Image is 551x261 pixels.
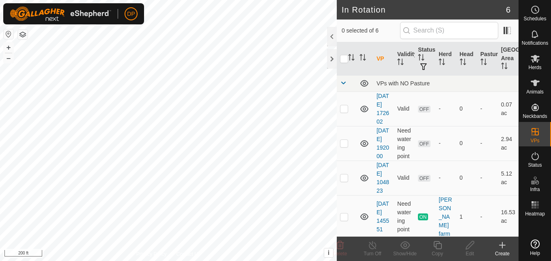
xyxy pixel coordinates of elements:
div: Turn Off [356,250,389,257]
p-sorticon: Activate to sort [359,55,366,62]
a: [DATE] 104823 [377,162,389,194]
span: DP [127,10,135,18]
span: Help [530,251,540,256]
div: Edit [454,250,486,257]
span: Infra [530,187,540,192]
div: Copy [421,250,454,257]
h2: In Rotation [342,5,506,15]
button: Reset Map [4,29,13,39]
button: Map Layers [18,30,28,39]
span: OFF [418,175,430,182]
a: Help [519,236,551,259]
th: Status [415,42,435,76]
a: Contact Us [176,250,200,258]
span: Status [528,163,542,167]
button: + [4,43,13,52]
span: 0 selected of 6 [342,26,400,35]
div: Create [486,250,519,257]
span: 6 [506,4,510,16]
a: [DATE] 192000 [377,127,389,159]
td: - [477,91,498,126]
td: - [477,195,498,238]
p-sorticon: Activate to sort [397,60,404,66]
p-sorticon: Activate to sort [460,60,466,66]
div: - [439,104,453,113]
img: Gallagher Logo [10,7,111,21]
th: VP [373,42,394,76]
div: - [439,139,453,148]
td: 0 [456,126,477,161]
th: [GEOGRAPHIC_DATA] Area [498,42,519,76]
button: – [4,53,13,63]
input: Search (S) [400,22,498,39]
div: Show/Hide [389,250,421,257]
a: Privacy Policy [136,250,167,258]
span: Animals [526,89,544,94]
span: Heatmap [525,211,545,216]
td: Valid [394,161,415,195]
th: Herd [435,42,456,76]
span: Delete [333,251,347,257]
th: Head [456,42,477,76]
span: Schedules [523,16,546,21]
p-sorticon: Activate to sort [418,55,424,62]
p-sorticon: Activate to sort [439,60,445,66]
button: i [324,248,333,257]
td: - [477,161,498,195]
p-sorticon: Activate to sort [501,64,508,70]
span: ON [418,213,428,220]
td: Need watering point [394,126,415,161]
td: 2.94 ac [498,126,519,161]
p-sorticon: Activate to sort [348,55,355,62]
span: Herds [528,65,541,70]
td: - [477,126,498,161]
div: VPs with NO Pasture [377,80,515,87]
span: OFF [418,140,430,147]
td: 16.53 ac [498,195,519,238]
th: Pasture [477,42,498,76]
td: 5.12 ac [498,161,519,195]
th: Validity [394,42,415,76]
div: - [439,174,453,182]
span: i [328,249,329,256]
span: Neckbands [523,114,547,119]
a: [DATE] 145551 [377,200,389,233]
div: [PERSON_NAME] farm [439,196,453,238]
span: OFF [418,106,430,113]
td: Need watering point [394,195,415,238]
td: 1 [456,195,477,238]
p-sorticon: Activate to sort [480,60,487,66]
span: Notifications [522,41,548,46]
td: 0.07 ac [498,91,519,126]
td: 0 [456,161,477,195]
td: Valid [394,91,415,126]
a: [DATE] 172602 [377,93,389,125]
td: 0 [456,91,477,126]
span: VPs [530,138,539,143]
